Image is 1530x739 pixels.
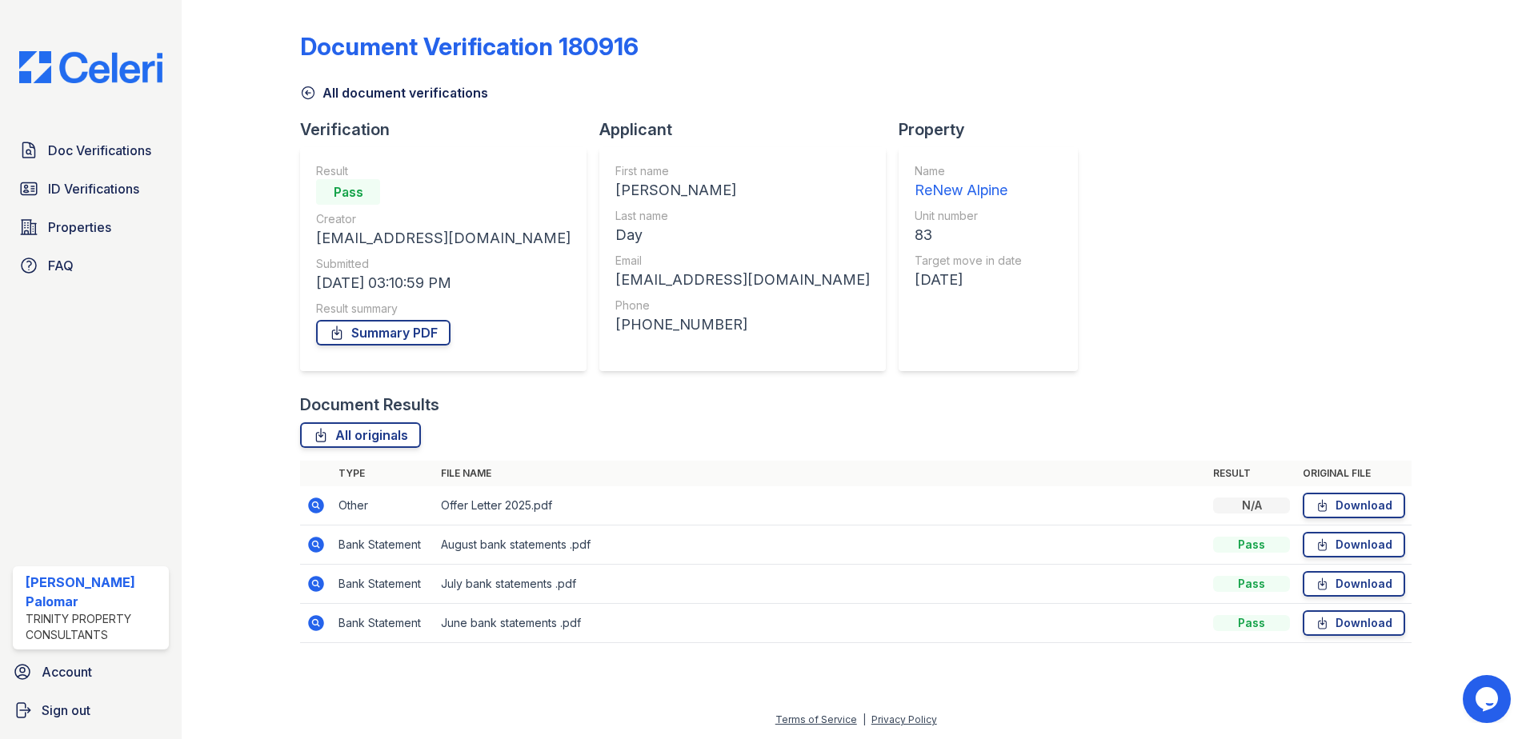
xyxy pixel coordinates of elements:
[48,141,151,160] span: Doc Verifications
[775,713,857,725] a: Terms of Service
[615,179,870,202] div: [PERSON_NAME]
[332,604,435,643] td: Bank Statement
[316,272,571,294] div: [DATE] 03:10:59 PM
[332,486,435,525] td: Other
[915,163,1022,202] a: Name ReNew Alpine
[42,662,92,681] span: Account
[332,565,435,604] td: Bank Statement
[599,118,899,141] div: Applicant
[48,256,74,275] span: FAQ
[316,211,571,227] div: Creator
[6,694,175,726] a: Sign out
[332,525,435,565] td: Bank Statement
[863,713,866,725] div: |
[615,269,870,291] div: [EMAIL_ADDRESS][DOMAIN_NAME]
[316,179,380,205] div: Pass
[915,179,1022,202] div: ReNew Alpine
[1213,497,1290,513] div: N/A
[42,701,90,720] span: Sign out
[13,211,169,243] a: Properties
[615,224,870,246] div: Day
[6,656,175,688] a: Account
[615,208,870,224] div: Last name
[615,253,870,269] div: Email
[300,118,599,141] div: Verification
[26,611,162,643] div: Trinity Property Consultants
[1207,461,1296,486] th: Result
[435,461,1207,486] th: File name
[316,301,571,317] div: Result summary
[300,83,488,102] a: All document verifications
[1303,532,1405,557] a: Download
[915,208,1022,224] div: Unit number
[300,422,421,448] a: All originals
[13,250,169,282] a: FAQ
[615,163,870,179] div: First name
[1303,493,1405,518] a: Download
[13,134,169,166] a: Doc Verifications
[316,256,571,272] div: Submitted
[6,51,175,83] img: CE_Logo_Blue-a8612792a0a2168367f1c8372b55b34899dd931a85d93a1a3d3e32e68fde9ad4.png
[300,32,639,61] div: Document Verification 180916
[48,218,111,237] span: Properties
[300,393,439,416] div: Document Results
[26,573,162,611] div: [PERSON_NAME] Palomar
[899,118,1091,141] div: Property
[915,269,1022,291] div: [DATE]
[435,565,1207,604] td: July bank statements .pdf
[1303,610,1405,636] a: Download
[316,227,571,250] div: [EMAIL_ADDRESS][DOMAIN_NAME]
[915,224,1022,246] div: 83
[13,173,169,205] a: ID Verifications
[1213,576,1290,592] div: Pass
[615,314,870,336] div: [PHONE_NUMBER]
[1213,537,1290,553] div: Pass
[871,713,937,725] a: Privacy Policy
[435,604,1207,643] td: June bank statements .pdf
[1296,461,1412,486] th: Original file
[1303,571,1405,597] a: Download
[1213,615,1290,631] div: Pass
[1463,675,1514,723] iframe: chat widget
[615,298,870,314] div: Phone
[332,461,435,486] th: Type
[915,163,1022,179] div: Name
[48,179,139,198] span: ID Verifications
[435,486,1207,525] td: Offer Letter 2025.pdf
[316,320,451,346] a: Summary PDF
[316,163,571,179] div: Result
[435,525,1207,565] td: August bank statements .pdf
[915,253,1022,269] div: Target move in date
